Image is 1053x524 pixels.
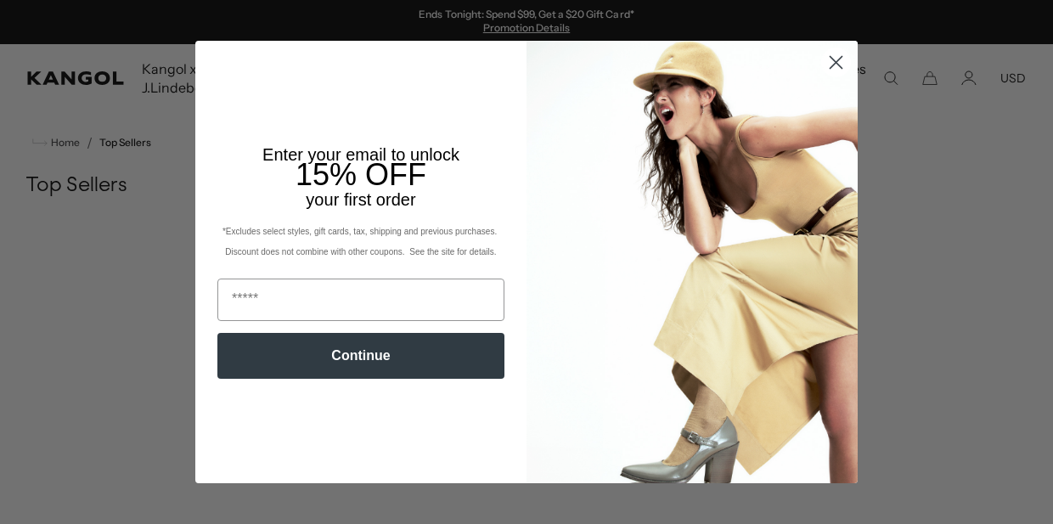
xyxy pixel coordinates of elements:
[821,48,851,77] button: Close dialog
[217,333,504,379] button: Continue
[296,157,426,192] span: 15% OFF
[217,279,504,321] input: Email
[526,41,858,482] img: 93be19ad-e773-4382-80b9-c9d740c9197f.jpeg
[222,227,499,256] span: *Excludes select styles, gift cards, tax, shipping and previous purchases. Discount does not comb...
[262,145,459,164] span: Enter your email to unlock
[306,190,415,209] span: your first order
